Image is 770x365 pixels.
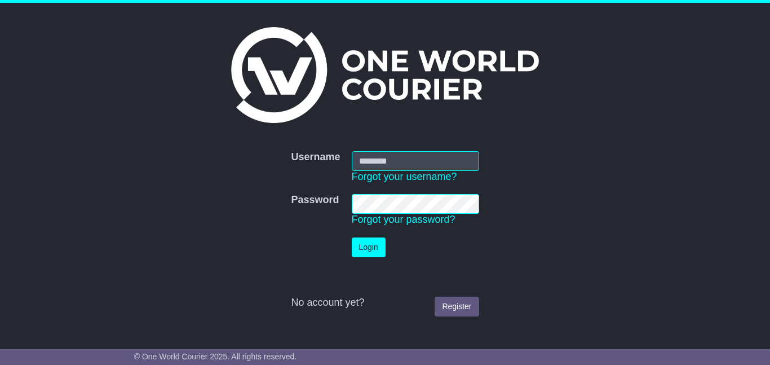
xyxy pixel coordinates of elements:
[352,238,386,257] button: Login
[134,352,297,361] span: © One World Courier 2025. All rights reserved.
[291,151,340,164] label: Username
[291,194,339,206] label: Password
[231,27,539,123] img: One World
[291,297,479,309] div: No account yet?
[352,214,455,225] a: Forgot your password?
[435,297,479,316] a: Register
[352,171,457,182] a: Forgot your username?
